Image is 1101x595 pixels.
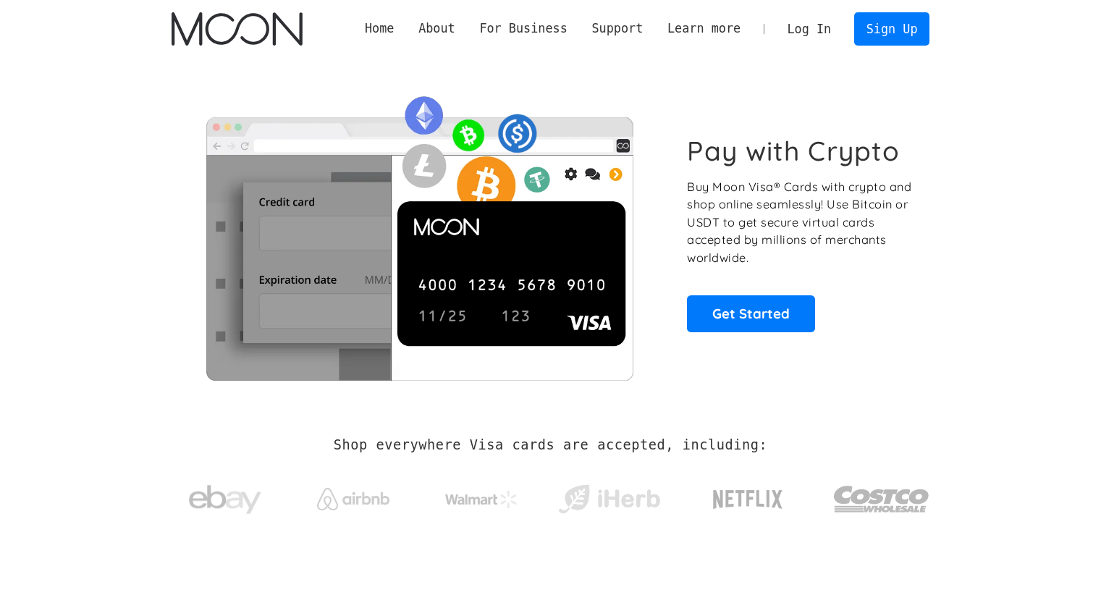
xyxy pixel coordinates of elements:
[683,467,813,525] a: Netflix
[427,476,535,515] a: Walmart
[189,477,261,523] img: ebay
[555,466,663,526] a: iHerb
[172,463,279,530] a: ebay
[299,473,407,518] a: Airbnb
[687,135,900,167] h1: Pay with Crypto
[833,457,930,533] a: Costco
[172,12,303,46] a: home
[317,488,389,510] img: Airbnb
[667,20,741,38] div: Learn more
[591,20,643,38] div: Support
[172,12,303,46] img: Moon Logo
[712,481,784,518] img: Netflix
[479,20,567,38] div: For Business
[172,86,667,380] img: Moon Cards let you spend your crypto anywhere Visa is accepted.
[353,20,406,38] a: Home
[468,20,580,38] div: For Business
[555,481,663,518] img: iHerb
[854,12,929,45] a: Sign Up
[655,20,753,38] div: Learn more
[775,13,843,45] a: Log In
[406,20,467,38] div: About
[687,178,914,267] p: Buy Moon Visa® Cards with crypto and shop online seamlessly! Use Bitcoin or USDT to get secure vi...
[445,491,518,508] img: Walmart
[334,437,767,453] h2: Shop everywhere Visa cards are accepted, including:
[833,472,930,526] img: Costco
[687,295,815,332] a: Get Started
[418,20,455,38] div: About
[580,20,655,38] div: Support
